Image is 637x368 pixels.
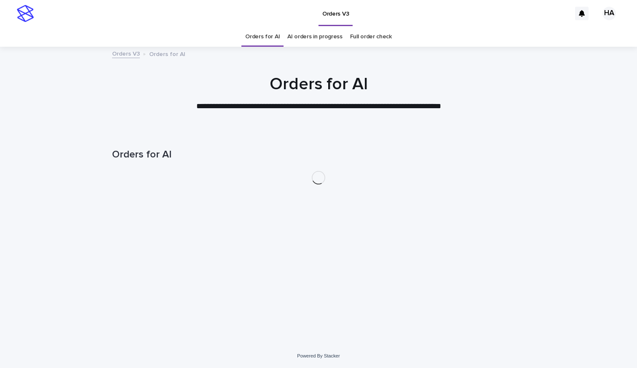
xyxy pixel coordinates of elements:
a: Orders V3 [112,48,140,58]
div: HA [602,7,616,20]
a: Powered By Stacker [297,353,340,358]
a: AI orders in progress [287,27,343,47]
img: stacker-logo-s-only.png [17,5,34,22]
p: Orders for AI [149,49,185,58]
h1: Orders for AI [112,74,525,94]
a: Full order check [350,27,392,47]
h1: Orders for AI [112,149,525,161]
a: Orders for AI [245,27,280,47]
